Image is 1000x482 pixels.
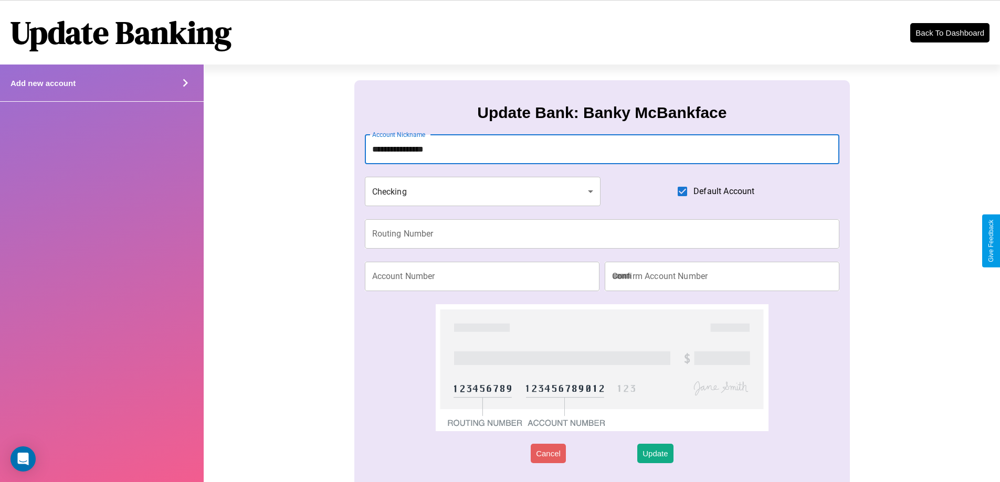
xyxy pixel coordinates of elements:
div: Checking [365,177,601,206]
label: Account Nickname [372,130,426,139]
h3: Update Bank: Banky McBankface [477,104,727,122]
span: Default Account [693,185,754,198]
h4: Add new account [10,79,76,88]
img: check [436,304,768,431]
button: Back To Dashboard [910,23,990,42]
div: Give Feedback [987,220,995,262]
button: Update [637,444,673,463]
h1: Update Banking [10,11,231,54]
div: Open Intercom Messenger [10,446,36,472]
button: Cancel [531,444,566,463]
